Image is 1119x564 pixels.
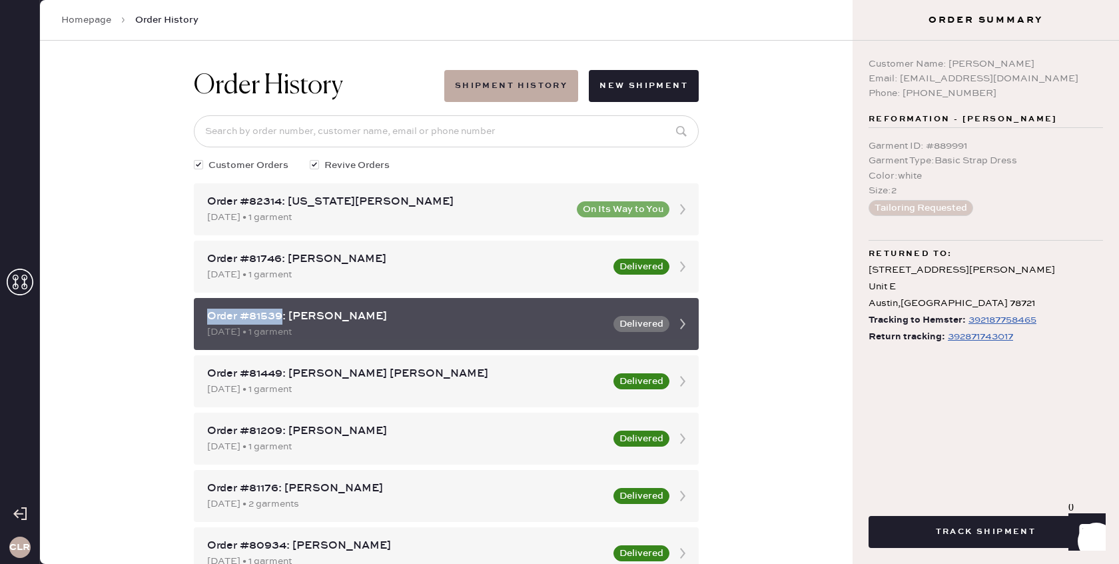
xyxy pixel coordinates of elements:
[613,488,669,504] button: Delivered
[135,13,198,27] span: Order History
[207,210,569,225] div: [DATE] • 1 garment
[945,329,1013,345] a: 392871743017
[948,329,1013,345] div: https://www.fedex.com/apps/fedextrack/?tracknumbers=392871743017&cntry_code=US
[853,13,1119,27] h3: Order Summary
[207,497,605,511] div: [DATE] • 2 garments
[869,200,973,216] button: Tailoring Requested
[869,262,1103,313] div: [STREET_ADDRESS][PERSON_NAME] Unit E Austin , [GEOGRAPHIC_DATA] 78721
[207,194,569,210] div: Order #82314: [US_STATE][PERSON_NAME]
[207,481,605,497] div: Order #81176: [PERSON_NAME]
[577,201,669,217] button: On Its Way to You
[207,267,605,282] div: [DATE] • 1 garment
[869,86,1103,101] div: Phone: [PHONE_NUMBER]
[207,538,605,554] div: Order #80934: [PERSON_NAME]
[207,325,605,339] div: [DATE] • 1 garment
[869,312,966,329] span: Tracking to Hemster:
[207,309,605,325] div: Order #81539: [PERSON_NAME]
[207,382,605,397] div: [DATE] • 1 garment
[324,158,390,173] span: Revive Orders
[9,543,30,552] h3: CLR
[207,251,605,267] div: Order #81746: [PERSON_NAME]
[1056,504,1113,561] iframe: Front Chat
[613,259,669,275] button: Delivered
[207,439,605,454] div: [DATE] • 1 garment
[61,13,111,27] a: Homepage
[869,525,1103,537] a: Track Shipment
[968,312,1036,328] div: https://www.fedex.com/apps/fedextrack/?tracknumbers=392187758465&cntry_code=US
[613,373,669,389] button: Delivered
[589,70,699,102] button: New Shipment
[869,169,1103,183] div: Color : white
[613,316,669,332] button: Delivered
[966,312,1036,329] a: 392187758465
[613,431,669,447] button: Delivered
[869,111,1058,127] span: Reformation - [PERSON_NAME]
[869,139,1103,153] div: Garment ID : # 889991
[869,329,945,345] span: Return tracking:
[208,158,288,173] span: Customer Orders
[194,115,699,147] input: Search by order number, customer name, email or phone number
[869,246,952,262] span: Returned to:
[613,545,669,561] button: Delivered
[869,57,1103,71] div: Customer Name: [PERSON_NAME]
[444,70,578,102] button: Shipment History
[869,183,1103,198] div: Size : 2
[869,71,1103,86] div: Email: [EMAIL_ADDRESS][DOMAIN_NAME]
[194,70,343,102] h1: Order History
[869,153,1103,168] div: Garment Type : Basic Strap Dress
[869,516,1103,548] button: Track Shipment
[207,366,605,382] div: Order #81449: [PERSON_NAME] [PERSON_NAME]
[207,423,605,439] div: Order #81209: [PERSON_NAME]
